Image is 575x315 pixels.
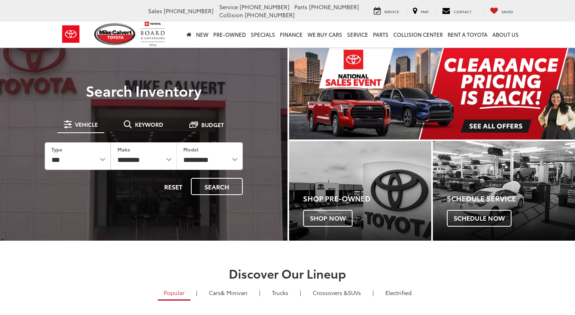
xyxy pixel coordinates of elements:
[201,122,224,128] span: Budget
[298,289,303,297] li: |
[371,289,376,297] li: |
[289,48,575,140] img: Clearance Pricing Is Back
[184,22,194,47] a: Home
[219,3,238,11] span: Service
[371,22,391,47] a: Parts
[148,7,162,15] span: Sales
[484,7,519,16] a: My Saved Vehicles
[289,48,575,140] section: Carousel section with vehicle pictures - may contain disclaimers.
[368,7,405,16] a: Service
[211,22,248,47] a: Pre-Owned
[454,9,472,14] span: Contact
[490,22,521,47] a: About Us
[203,286,254,299] a: Cars
[447,210,512,227] span: Schedule Now
[245,11,295,19] span: [PHONE_NUMBER]
[433,141,575,241] div: Toyota
[406,7,434,16] a: Map
[278,22,305,47] a: Finance
[157,178,189,195] button: Reset
[289,48,575,140] div: carousel slide number 1 of 1
[391,22,445,47] a: Collision Center
[164,7,214,15] span: [PHONE_NUMBER]
[313,289,348,297] span: Crossovers &
[56,21,86,47] img: Toyota
[303,210,353,227] span: Shop Now
[257,289,262,297] li: |
[194,22,211,47] a: New
[94,23,137,45] img: Mike Calvert Toyota
[436,7,478,16] a: Contact
[309,3,359,11] span: [PHONE_NUMBER]
[345,22,371,47] a: Service
[117,146,130,153] label: Make
[294,3,307,11] span: Parts
[447,195,575,203] h4: Schedule Service
[303,195,431,203] h4: Shop Pre-Owned
[305,22,345,47] a: WE BUY CARS
[502,9,513,14] span: Saved
[421,9,428,14] span: Map
[183,146,198,153] label: Model
[75,122,98,127] span: Vehicle
[266,286,294,299] a: Trucks
[219,11,243,19] span: Collision
[191,178,243,195] button: Search
[445,22,490,47] a: Rent a Toyota
[240,3,289,11] span: [PHONE_NUMBER]
[135,122,163,127] span: Keyword
[52,146,62,153] label: Type
[289,141,431,241] div: Toyota
[221,289,248,297] span: & Minivan
[307,286,367,299] a: SUVs
[34,82,254,98] h3: Search Inventory
[379,286,418,299] a: Electrified
[289,141,431,241] a: Shop Pre-Owned Shop Now
[158,286,190,301] a: Popular
[433,141,575,241] a: Schedule Service Schedule Now
[194,289,199,297] li: |
[6,267,569,280] h2: Discover Our Lineup
[248,22,278,47] a: Specials
[384,9,399,14] span: Service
